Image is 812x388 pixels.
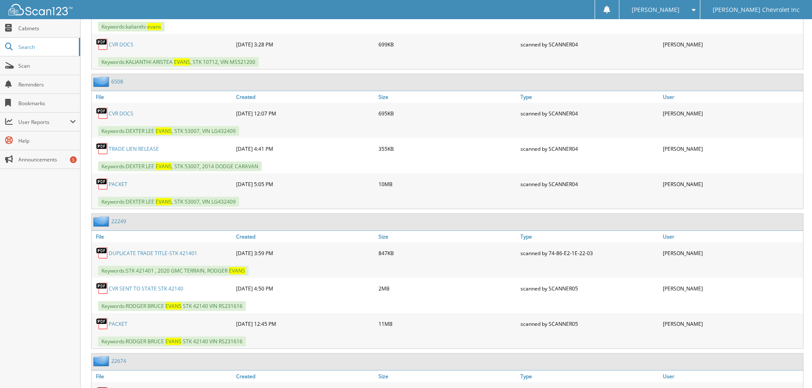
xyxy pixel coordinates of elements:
div: [PERSON_NAME] [661,175,803,193]
a: User [661,371,803,382]
a: Size [376,371,519,382]
div: [DATE] 4:41 PM [234,140,376,157]
img: folder2.png [93,216,111,227]
span: Keywords: D E X T E R L E E , S T K 5 3 0 0 7 , V I N L G 4 3 2 4 0 9 [98,126,239,136]
div: 695KB [376,105,519,122]
div: scanned by SCANNER04 [518,36,661,53]
a: User [661,91,803,103]
span: Keywords: R O D G E R B R U C E S T K 4 2 1 4 0 V I N R S 2 3 1 6 1 6 [98,301,246,311]
span: [PERSON_NAME] [632,7,679,12]
span: User Reports [18,118,70,126]
img: PDF.png [96,247,109,259]
a: PACKET [109,181,127,188]
img: folder2.png [93,76,111,87]
span: Keywords: D E X T E R L E E , S T K 5 3 0 0 7 , 2 0 1 4 D O D G E C A R A V A N [98,161,262,171]
span: E V A N S [165,302,182,310]
img: PDF.png [96,142,109,155]
span: E V A N S [165,338,182,345]
a: CVR DOCS [109,110,133,117]
div: [DATE] 3:28 PM [234,36,376,53]
span: Search [18,43,75,51]
div: [DATE] 4:50 PM [234,280,376,297]
span: Keywords: S T K 4 2 1 4 0 1 , 2 0 2 0 G M C T E R R A I N , R O D G E R [98,266,249,276]
span: E V A N S [229,267,245,274]
div: 847KB [376,244,519,262]
span: Announcements [18,156,76,163]
span: E V A N S [174,58,190,66]
span: e v a n s [147,23,161,30]
img: PDF.png [96,317,109,330]
a: 6508 [111,78,123,85]
div: 699KB [376,36,519,53]
div: [PERSON_NAME] [661,105,803,122]
div: scanned by SCANNER04 [518,140,661,157]
div: scanned by SCANNER05 [518,315,661,332]
span: E V A N S [156,163,172,170]
span: [PERSON_NAME] Chevrolet Inc [713,7,800,12]
div: [PERSON_NAME] [661,315,803,332]
a: TRADE LIEN RELEASE [109,145,159,152]
span: E V A N S [156,198,172,205]
a: Created [234,231,376,242]
a: Type [518,231,661,242]
a: CVR DOCS [109,41,133,48]
div: [DATE] 5:05 PM [234,175,376,193]
a: Size [376,231,519,242]
div: scanned by SCANNER04 [518,175,661,193]
div: [PERSON_NAME] [661,244,803,262]
span: Keywords: R O D G E R B R U C E S T K 4 2 1 4 0 V I N R S 2 3 1 6 1 6 [98,336,246,346]
div: [PERSON_NAME] [661,140,803,157]
div: 2MB [376,280,519,297]
a: User [661,231,803,242]
span: Keywords: k a l i a n t h i [98,22,165,32]
a: File [92,231,234,242]
a: PACKET [109,320,127,328]
div: [PERSON_NAME] [661,280,803,297]
span: Scan [18,62,76,69]
img: PDF.png [96,282,109,295]
a: Type [518,371,661,382]
div: 10MB [376,175,519,193]
img: PDF.png [96,38,109,51]
div: [DATE] 3:59 PM [234,244,376,262]
a: 22674 [111,357,126,365]
div: 11MB [376,315,519,332]
span: Keywords: D E X T E R L E E , S T K 5 3 0 0 7 , V I N L G 4 3 2 4 0 9 [98,197,239,207]
span: Cabinets [18,25,76,32]
a: CVR SENT TO STATE STK 42140 [109,285,183,292]
a: 22249 [111,218,126,225]
img: PDF.png [96,178,109,190]
div: scanned by 74-86-E2-1E-22-03 [518,244,661,262]
span: Reminders [18,81,76,88]
span: Bookmarks [18,100,76,107]
a: File [92,371,234,382]
div: [DATE] 12:07 PM [234,105,376,122]
div: [PERSON_NAME] [661,36,803,53]
a: File [92,91,234,103]
iframe: Chat Widget [769,347,812,388]
img: scan123-logo-white.svg [9,4,72,15]
a: Created [234,91,376,103]
a: Created [234,371,376,382]
a: DUPLICATE TRADE TITLE-STK 421401 [109,250,197,257]
span: Help [18,137,76,144]
div: scanned by SCANNER05 [518,280,661,297]
img: folder2.png [93,356,111,366]
a: Type [518,91,661,103]
img: PDF.png [96,107,109,120]
span: E V A N S [156,127,172,135]
a: Size [376,91,519,103]
div: scanned by SCANNER04 [518,105,661,122]
div: 5 [70,156,77,163]
span: Keywords: K A L I A N T H I A R I S T E A , S T K 1 0 7 1 2 , V I N M S 5 2 1 2 0 0 [98,57,259,67]
div: 355KB [376,140,519,157]
div: [DATE] 12:45 PM [234,315,376,332]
